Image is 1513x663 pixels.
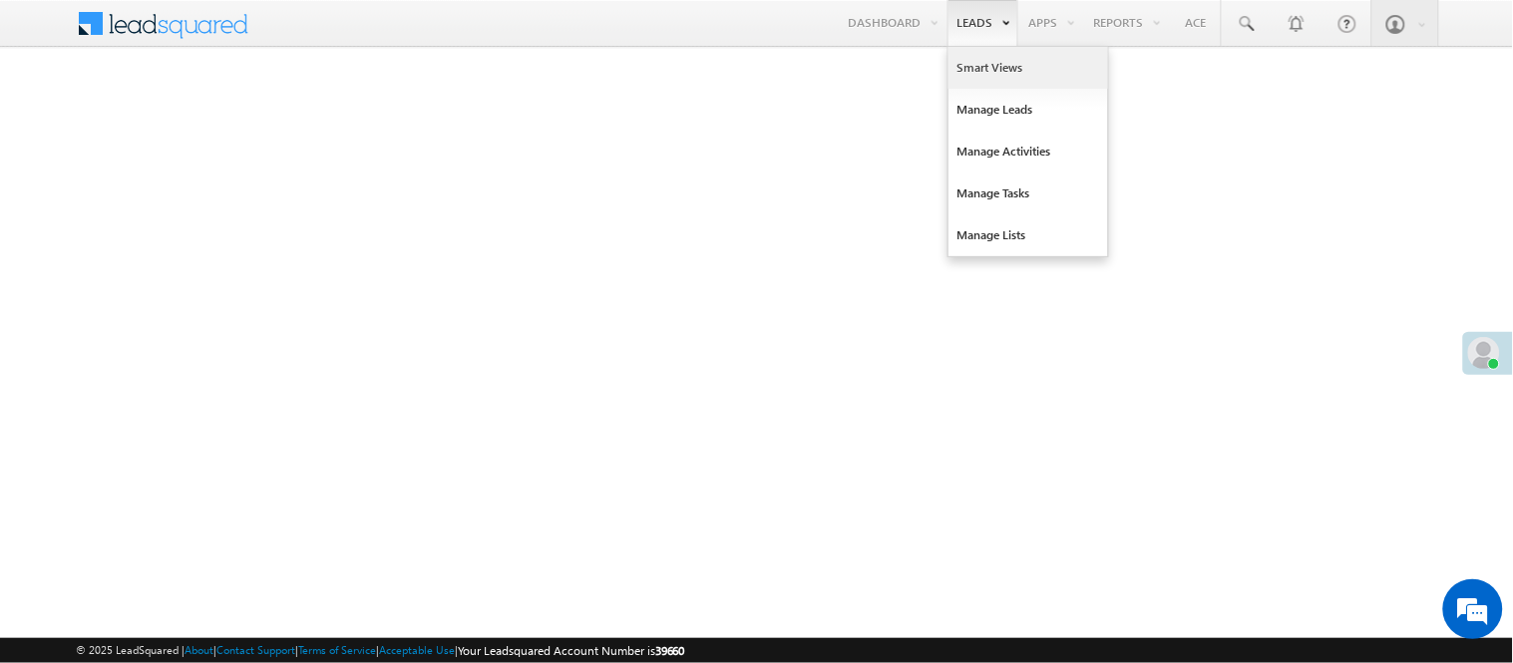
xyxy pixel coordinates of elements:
[216,643,295,656] a: Contact Support
[76,641,685,660] span: © 2025 LeadSquared | | | | |
[948,214,1108,256] a: Manage Lists
[948,131,1108,172] a: Manage Activities
[458,643,685,658] span: Your Leadsquared Account Number is
[948,89,1108,131] a: Manage Leads
[948,47,1108,89] a: Smart Views
[185,643,213,656] a: About
[298,643,376,656] a: Terms of Service
[379,643,455,656] a: Acceptable Use
[655,643,685,658] span: 39660
[948,172,1108,214] a: Manage Tasks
